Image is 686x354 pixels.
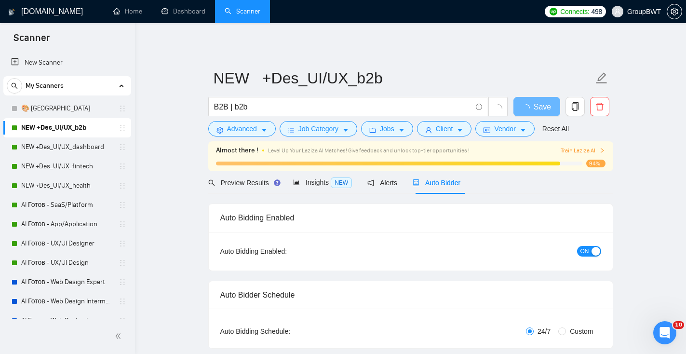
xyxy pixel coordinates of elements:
span: search [7,82,22,89]
button: Save [513,97,560,116]
span: Custom [566,326,597,337]
span: Client [436,123,453,134]
li: New Scanner [3,53,131,72]
span: ON [580,246,589,257]
span: robot [413,179,419,186]
span: idcard [484,126,490,134]
button: delete [590,97,609,116]
span: caret-down [457,126,463,134]
div: Auto Bidding Schedule: [220,326,347,337]
span: 24/7 [534,326,554,337]
span: Vendor [494,123,515,134]
span: Scanner [6,31,57,51]
span: right [599,148,605,153]
span: holder [119,143,126,151]
span: Level Up Your Laziza AI Matches! Give feedback and unlock top-tier opportunities ! [268,147,470,154]
span: holder [119,278,126,286]
button: Train Laziza AI [561,146,605,155]
input: Search Freelance Jobs... [214,101,471,113]
div: Tooltip anchor [273,178,282,187]
span: Almost there ! [216,145,258,156]
button: search [7,78,22,94]
span: Auto Bidder [413,179,460,187]
span: search [208,179,215,186]
span: caret-down [520,126,526,134]
span: double-left [115,331,124,341]
a: 🎨 [GEOGRAPHIC_DATA] [21,99,113,118]
span: bars [288,126,295,134]
a: AI Готов - UX/UI Design [21,253,113,272]
span: holder [119,240,126,247]
span: Preview Results [208,179,278,187]
span: holder [119,317,126,325]
span: holder [119,163,126,170]
span: Connects: [560,6,589,17]
span: My Scanners [26,76,64,95]
a: Reset All [542,123,569,134]
img: logo [8,4,15,20]
span: loading [522,104,534,112]
a: setting [667,8,682,15]
span: delete [591,102,609,111]
span: user [425,126,432,134]
a: AI Готов - Web Design Expert [21,272,113,292]
span: 10 [673,321,684,329]
span: Job Category [298,123,338,134]
span: loading [494,104,502,113]
span: area-chart [293,179,300,186]
div: Auto Bidding Enabled: [220,246,347,257]
a: homeHome [113,7,142,15]
button: folderJobscaret-down [361,121,413,136]
span: Jobs [380,123,394,134]
button: barsJob Categorycaret-down [280,121,357,136]
span: notification [367,179,374,186]
span: caret-down [342,126,349,134]
span: copy [566,102,584,111]
span: NEW [331,177,352,188]
span: setting [667,8,682,15]
a: dashboardDashboard [161,7,205,15]
a: AI Готов - Web Design Intermediate минус Developer [21,292,113,311]
a: AI Готов - SaaS/Platform [21,195,113,215]
span: caret-down [261,126,268,134]
button: idcardVendorcaret-down [475,121,534,136]
span: user [614,8,621,15]
span: holder [119,124,126,132]
a: AI Готов - Web Design Intermediate минус Development [21,311,113,330]
a: AI Готов - UX/UI Designer [21,234,113,253]
span: holder [119,298,126,305]
span: folder [369,126,376,134]
span: holder [119,105,126,112]
a: NEW +Des_UI/UX_health [21,176,113,195]
a: AI Готов - App/Application [21,215,113,234]
span: holder [119,259,126,267]
button: settingAdvancedcaret-down [208,121,276,136]
span: holder [119,201,126,209]
a: searchScanner [225,7,260,15]
iframe: Intercom live chat [653,321,676,344]
span: caret-down [398,126,405,134]
a: New Scanner [11,53,123,72]
span: info-circle [476,104,482,110]
a: NEW +Des_UI/UX_fintech [21,157,113,176]
span: Alerts [367,179,397,187]
span: 498 [592,6,602,17]
span: 94% [586,160,605,167]
img: upwork-logo.png [550,8,557,15]
input: Scanner name... [214,66,593,90]
button: userClientcaret-down [417,121,472,136]
span: Save [534,101,551,113]
span: Insights [293,178,352,186]
button: copy [565,97,585,116]
a: NEW +Des_UI/UX_b2b [21,118,113,137]
span: setting [216,126,223,134]
a: NEW +Des_UI/UX_dashboard [21,137,113,157]
span: holder [119,220,126,228]
span: holder [119,182,126,190]
div: Auto Bidding Enabled [220,204,601,231]
span: Advanced [227,123,257,134]
span: edit [595,72,608,84]
div: Auto Bidder Schedule [220,281,601,309]
button: setting [667,4,682,19]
